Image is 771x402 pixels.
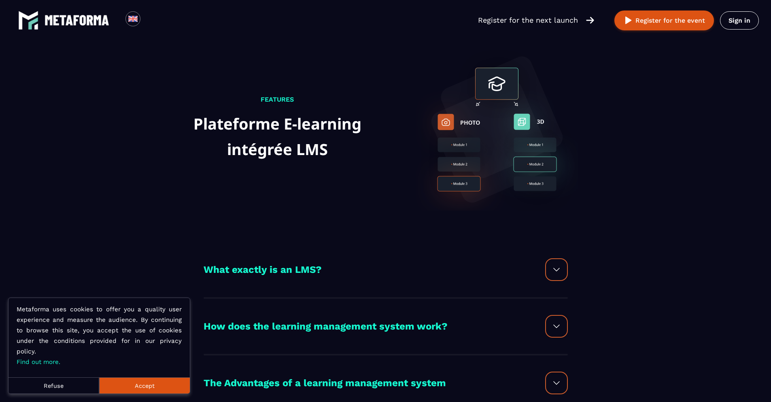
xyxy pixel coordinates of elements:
[193,111,361,162] h1: Plateforme E-learning intégrée LMS
[416,49,578,211] img: elearning-background
[552,378,561,388] img: arrow
[623,15,633,26] img: play
[478,15,578,26] p: Register for the next launch
[193,94,361,105] p: FEATURES
[720,11,759,30] a: Sign in
[552,265,561,274] img: arrow
[586,16,594,25] img: arrow-right
[99,377,190,393] button: Accept
[45,15,109,26] img: logo
[614,11,714,30] button: Register for the event
[147,15,153,25] input: Search for option
[204,262,322,278] h2: What exactly is an LMS?
[18,10,38,30] img: logo
[204,319,448,335] h2: How does the learning management system work?
[8,377,99,393] button: Refuse
[204,375,446,391] h2: The Advantages of a learning management system
[128,14,138,24] img: en
[17,358,60,366] a: Find out more.
[140,11,160,29] div: Search for option
[552,321,561,331] img: arrow
[17,304,182,367] p: Metaforma uses cookies to offer you a quality user experience and measure the audience. By contin...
